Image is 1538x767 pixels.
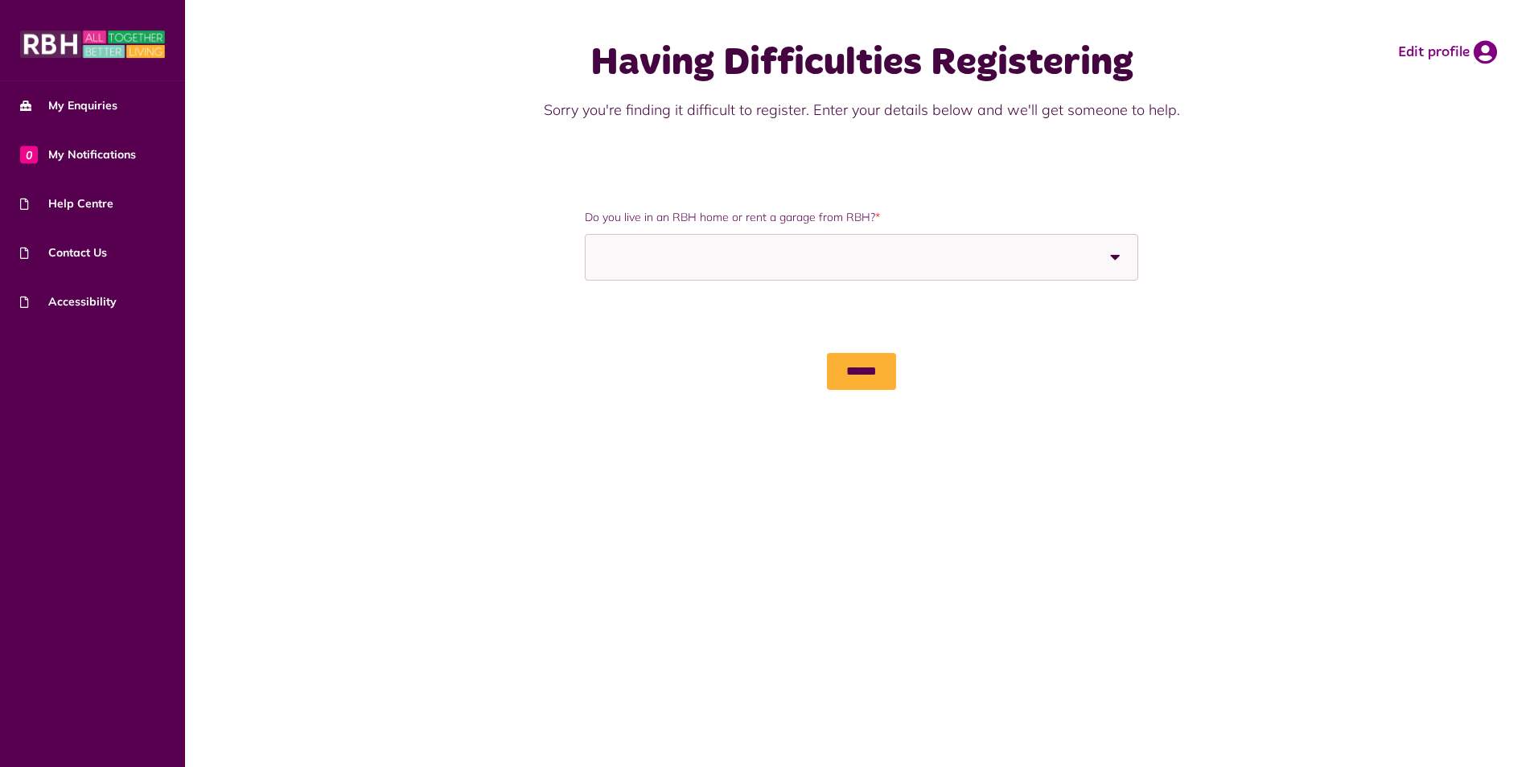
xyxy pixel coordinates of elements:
label: Do you live in an RBH home or rent a garage from RBH? [585,209,1139,226]
span: My Enquiries [20,97,117,114]
span: 0 [20,146,38,163]
img: MyRBH [20,28,165,60]
h1: Having Difficulties Registering [540,40,1183,87]
p: Sorry you're finding it difficult to register. Enter your details below and we'll get someone to ... [540,99,1183,121]
a: Edit profile [1398,40,1497,64]
span: Help Centre [20,195,113,212]
span: Accessibility [20,293,117,310]
span: Contact Us [20,244,107,261]
span: My Notifications [20,146,136,163]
